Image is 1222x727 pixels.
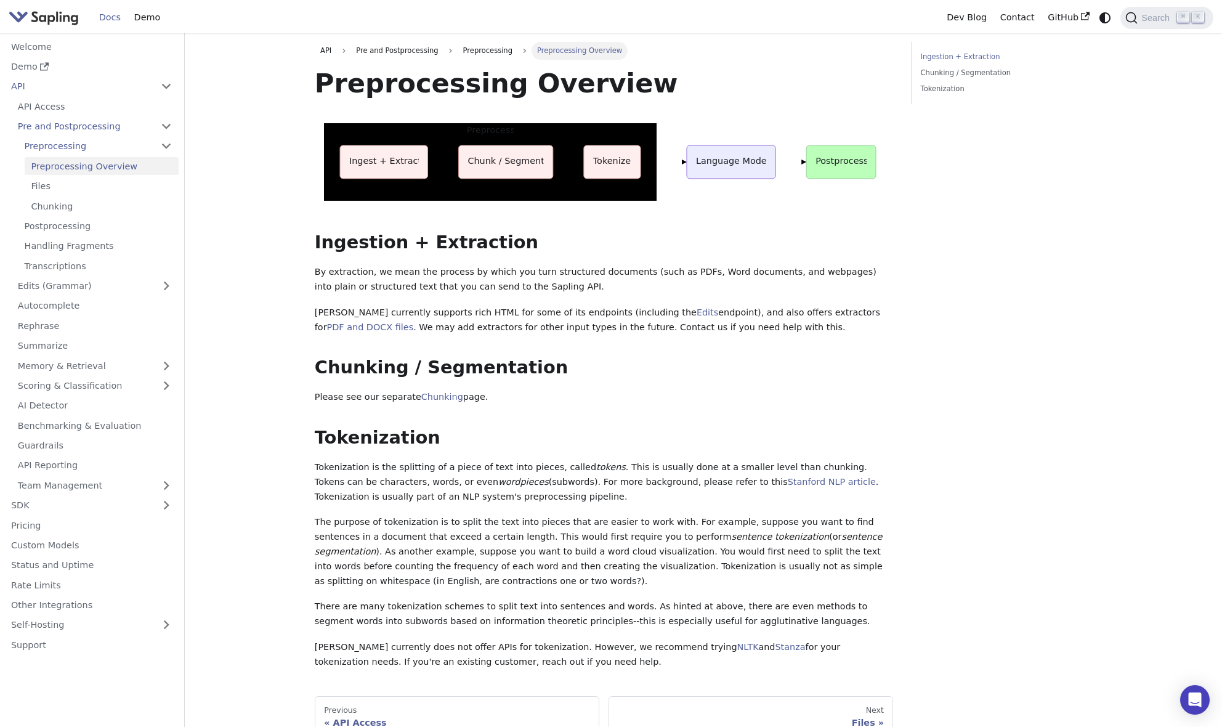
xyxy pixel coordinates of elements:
[11,297,179,315] a: Autocomplete
[993,8,1042,27] a: Contact
[315,265,894,294] p: By extraction, we mean the process by which you turn structured documents (such as PDFs, Word doc...
[618,705,884,715] div: Next
[1180,685,1210,715] div: Open Intercom Messenger
[324,705,590,715] div: Previous
[11,277,179,295] a: Edits (Grammar)
[154,497,179,514] button: Expand sidebar category 'SDK'
[320,46,331,55] span: API
[421,392,463,402] a: Chunking
[696,155,769,168] p: Language Model
[9,9,79,26] img: Sapling.ai
[596,462,626,472] em: tokens
[1192,12,1204,23] kbd: K
[788,477,876,487] a: Stanford NLP article
[4,636,179,654] a: Support
[315,460,894,504] p: Tokenization is the splitting of a piece of text into pieces, called . This is usually done at a ...
[92,8,127,27] a: Docs
[4,556,179,574] a: Status and Uptime
[315,42,338,59] a: API
[11,317,179,335] a: Rephrase
[4,78,154,95] a: API
[11,457,179,474] a: API Reporting
[498,477,549,487] em: wordpieces
[9,9,83,26] a: Sapling.ai
[1096,9,1114,26] button: Switch between dark and light mode (currently system mode)
[4,58,179,76] a: Demo
[154,78,179,95] button: Collapse sidebar category 'API'
[1138,13,1177,23] span: Search
[315,640,894,670] p: [PERSON_NAME] currently does not offer APIs for tokenization. However, we recommend trying and fo...
[11,437,179,455] a: Guardrails
[18,257,179,275] a: Transcriptions
[11,476,179,494] a: Team Management
[921,67,1088,79] a: Chunking / Segmentation
[732,532,830,542] em: sentence tokenization
[816,155,868,168] p: Postprocess
[532,42,628,59] span: Preprocessing Overview
[467,124,515,137] p: Preprocess
[315,532,883,556] em: sentence segmentation
[737,642,759,652] a: NLTK
[315,232,894,254] h2: Ingestion + Extraction
[315,42,894,59] nav: Breadcrumbs
[315,515,894,588] p: The purpose of tokenization is to split the text into pieces that are easier to work with. For ex...
[11,357,179,375] a: Memory & Retrieval
[457,42,518,59] span: Preprocessing
[18,137,179,155] a: Preprocessing
[11,397,179,415] a: AI Detector
[940,8,993,27] a: Dev Blog
[11,97,179,115] a: API Access
[11,416,179,434] a: Benchmarking & Evaluation
[1177,12,1189,23] kbd: ⌘
[4,497,154,514] a: SDK
[25,177,179,195] a: Files
[4,516,179,534] a: Pricing
[697,307,718,317] a: Edits
[593,155,631,168] p: Tokenize
[4,38,179,55] a: Welcome
[11,377,179,395] a: Scoring & Classification
[315,306,894,335] p: [PERSON_NAME] currently supports rich HTML for some of its endpoints (including the endpoint), an...
[1120,7,1213,29] button: Search (Command+K)
[315,390,894,405] p: Please see our separate page.
[315,427,894,449] h2: Tokenization
[127,8,167,27] a: Demo
[775,642,805,652] a: Stanza
[11,118,179,136] a: Pre and Postprocessing
[921,83,1088,95] a: Tokenization
[4,537,179,554] a: Custom Models
[4,596,179,614] a: Other Integrations
[25,157,179,175] a: Preprocessing Overview
[349,155,421,168] p: Ingest + Extract
[315,67,894,100] h1: Preprocessing Overview
[18,237,179,255] a: Handling Fragments
[350,42,444,59] span: Pre and Postprocessing
[4,576,179,594] a: Rate Limits
[18,217,179,235] a: Postprocessing
[25,197,179,215] a: Chunking
[327,322,414,332] a: PDF and DOCX files
[315,357,894,379] h2: Chunking / Segmentation
[921,51,1088,63] a: Ingestion + Extraction
[1041,8,1096,27] a: GitHub
[315,599,894,629] p: There are many tokenization schemes to split text into sentences and words. As hinted at above, t...
[4,616,179,634] a: Self-Hosting
[11,337,179,355] a: Summarize
[467,155,544,168] p: Chunk / Segment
